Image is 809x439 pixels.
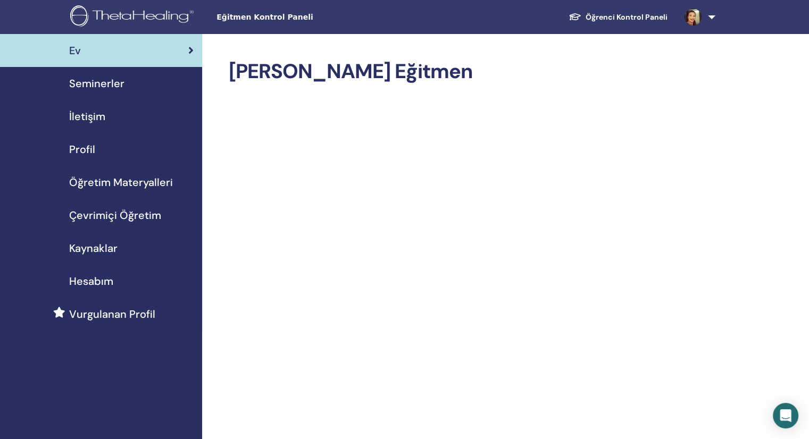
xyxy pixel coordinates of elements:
[560,7,676,27] a: Öğrenci Kontrol Paneli
[69,241,118,255] font: Kaynaklar
[216,13,313,21] font: Eğitmen Kontrol Paneli
[69,109,105,123] font: İletişim
[586,12,668,22] font: Öğrenci Kontrol Paneli
[69,77,124,90] font: Seminerler
[773,403,798,428] div: Open Intercom Messenger
[69,142,95,156] font: Profil
[69,274,113,288] font: Hesabım
[569,12,581,21] img: graduation-cap-white.svg
[229,58,472,85] font: [PERSON_NAME] Eğitmen
[69,175,173,189] font: Öğretim Materyalleri
[69,44,81,57] font: Ev
[69,208,161,222] font: Çevrimiçi Öğretim
[70,5,197,29] img: logo.png
[685,9,702,26] img: default.jpg
[69,307,155,321] font: Vurgulanan Profil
